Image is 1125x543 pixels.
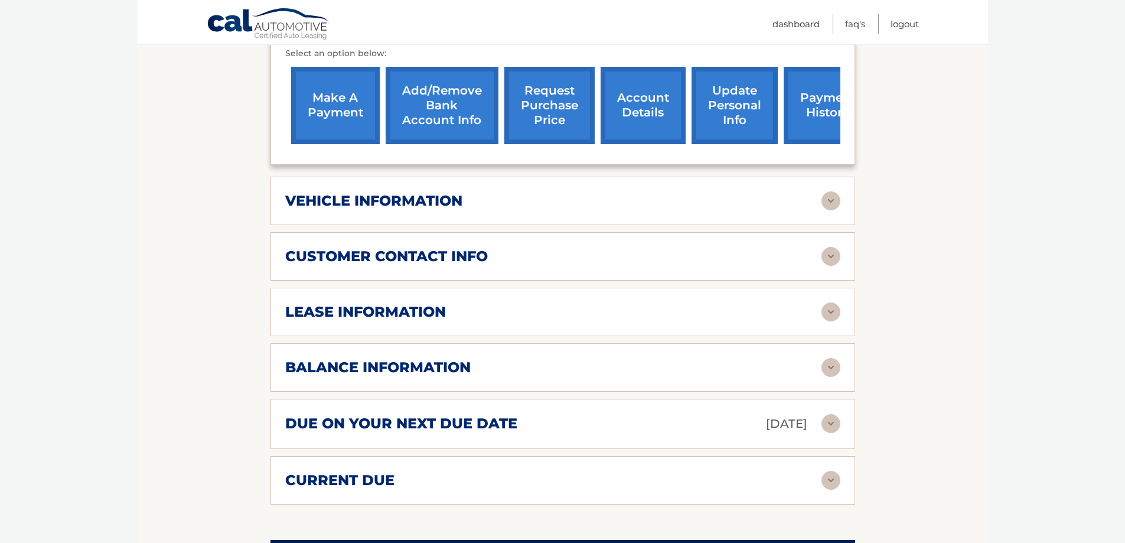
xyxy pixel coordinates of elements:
a: Add/Remove bank account info [386,67,498,144]
p: [DATE] [766,414,807,434]
a: request purchase price [504,67,595,144]
a: FAQ's [845,14,865,34]
h2: due on your next due date [285,415,517,433]
h2: current due [285,472,394,489]
img: accordion-rest.svg [821,191,840,210]
img: accordion-rest.svg [821,471,840,490]
a: payment history [784,67,872,144]
a: Cal Automotive [207,8,331,42]
p: Select an option below: [285,47,840,61]
img: accordion-rest.svg [821,303,840,321]
a: Logout [891,14,919,34]
h2: vehicle information [285,192,462,210]
h2: lease information [285,303,446,321]
h2: balance information [285,359,471,376]
a: Dashboard [772,14,820,34]
img: accordion-rest.svg [821,247,840,266]
h2: customer contact info [285,248,488,265]
a: update personal info [692,67,778,144]
img: accordion-rest.svg [821,414,840,433]
a: make a payment [291,67,380,144]
img: accordion-rest.svg [821,358,840,377]
a: account details [601,67,686,144]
